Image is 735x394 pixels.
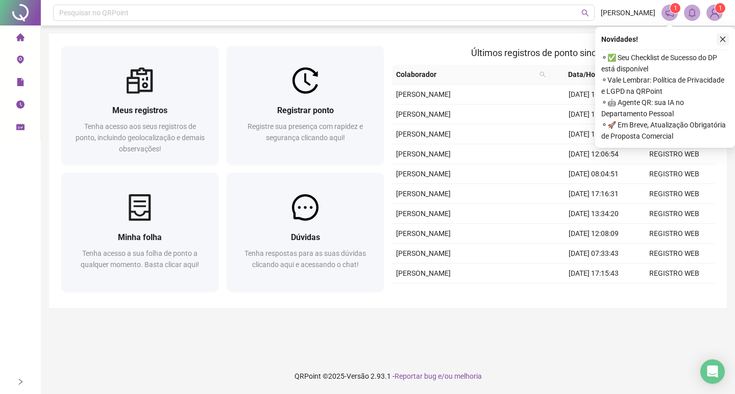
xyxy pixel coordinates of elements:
[61,46,218,165] a: Meus registrosTenha acesso aos seus registros de ponto, incluindo geolocalização e demais observa...
[396,90,451,98] span: [PERSON_NAME]
[396,150,451,158] span: [PERSON_NAME]
[227,46,384,165] a: Registrar pontoRegistre sua presença com rapidez e segurança clicando aqui!
[396,190,451,198] span: [PERSON_NAME]
[291,232,320,242] span: Dúvidas
[396,130,451,138] span: [PERSON_NAME]
[16,118,24,139] span: schedule
[554,69,616,80] span: Data/Hora
[112,106,167,115] span: Meus registros
[634,264,715,283] td: REGISTRO WEB
[670,3,680,13] sup: 1
[553,204,634,224] td: [DATE] 13:34:20
[277,106,334,115] span: Registrar ponto
[537,67,548,82] span: search
[601,34,638,45] span: Novidades !
[396,170,451,178] span: [PERSON_NAME]
[553,144,634,164] td: [DATE] 12:06:54
[17,378,24,385] span: right
[540,71,546,77] span: search
[16,73,24,94] span: file
[688,8,697,17] span: bell
[553,184,634,204] td: [DATE] 17:16:31
[601,97,729,119] span: ⚬ 🤖 Agente QR: sua IA no Departamento Pessoal
[244,249,366,269] span: Tenha respostas para as suas dúvidas clicando aqui e acessando o chat!
[601,7,655,18] span: [PERSON_NAME]
[396,229,451,238] span: [PERSON_NAME]
[553,283,634,303] td: [DATE] 13:15:55
[550,65,628,85] th: Data/Hora
[719,5,722,12] span: 1
[61,173,218,292] a: Minha folhaTenha acesso a sua folha de ponto a qualquer momento. Basta clicar aqui!
[396,110,451,118] span: [PERSON_NAME]
[396,209,451,218] span: [PERSON_NAME]
[41,358,735,394] footer: QRPoint © 2025 - 2.93.1 -
[634,204,715,224] td: REGISTRO WEB
[396,69,535,80] span: Colaborador
[396,269,451,277] span: [PERSON_NAME]
[634,144,715,164] td: REGISTRO WEB
[227,173,384,292] a: DúvidasTenha respostas para as suas dúvidas clicando aqui e acessando o chat!
[118,232,162,242] span: Minha folha
[16,29,24,49] span: home
[634,164,715,184] td: REGISTRO WEB
[715,3,725,13] sup: Atualize o seu contato no menu Meus Dados
[81,249,199,269] span: Tenha acesso a sua folha de ponto a qualquer momento. Basta clicar aqui!
[347,372,369,380] span: Versão
[76,122,205,153] span: Tenha acesso aos seus registros de ponto, incluindo geolocalização e demais observações!
[553,124,634,144] td: [DATE] 13:14:16
[553,104,634,124] td: [DATE] 17:11:09
[16,96,24,116] span: clock-circle
[553,264,634,283] td: [DATE] 17:15:43
[248,122,363,142] span: Registre sua presença com rapidez e segurança clicando aqui!
[553,164,634,184] td: [DATE] 08:04:51
[396,249,451,257] span: [PERSON_NAME]
[634,283,715,303] td: REGISTRO WEB
[634,224,715,244] td: REGISTRO WEB
[601,74,729,97] span: ⚬ Vale Lembrar: Política de Privacidade e LGPD na QRPoint
[700,359,725,384] div: Open Intercom Messenger
[665,8,674,17] span: notification
[395,372,482,380] span: Reportar bug e/ou melhoria
[601,52,729,74] span: ⚬ ✅ Seu Checklist de Sucesso do DP está disponível
[16,51,24,71] span: environment
[581,9,589,17] span: search
[674,5,677,12] span: 1
[553,224,634,244] td: [DATE] 12:08:09
[707,5,722,20] img: 89100
[634,244,715,264] td: REGISTRO WEB
[719,36,726,43] span: close
[634,184,715,204] td: REGISTRO WEB
[553,244,634,264] td: [DATE] 07:33:43
[601,119,729,142] span: ⚬ 🚀 Em Breve, Atualização Obrigatória de Proposta Comercial
[553,85,634,104] td: [DATE] 12:00:00
[471,47,636,58] span: Últimos registros de ponto sincronizados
